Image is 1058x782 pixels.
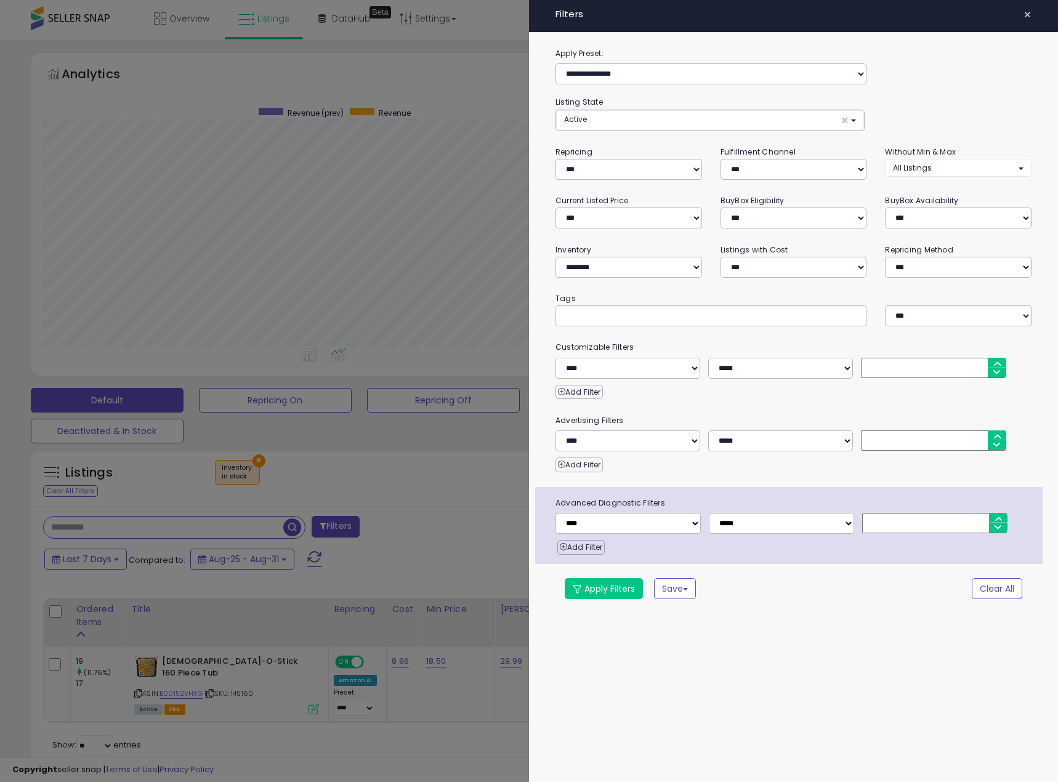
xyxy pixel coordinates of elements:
[893,163,932,173] span: All Listings
[555,147,592,157] small: Repricing
[555,458,603,472] button: Add Filter
[556,110,865,131] button: Active ×
[885,147,956,157] small: Without Min & Max
[555,195,628,206] small: Current Listed Price
[565,578,643,599] button: Apply Filters
[1019,6,1036,23] button: ×
[555,9,1032,20] h4: Filters
[721,195,785,206] small: BuyBox Eligibility
[885,159,1032,177] button: All Listings
[555,97,603,107] small: Listing State
[557,540,605,555] button: Add Filter
[1024,6,1032,23] span: ×
[721,147,796,157] small: Fulfillment Channel
[972,578,1022,599] button: Clear All
[841,114,849,127] span: ×
[564,114,587,124] span: Active
[546,292,1041,305] small: Tags
[546,496,1043,510] span: Advanced Diagnostic Filters
[546,47,1041,60] label: Apply Preset:
[546,341,1041,354] small: Customizable Filters
[721,244,788,255] small: Listings with Cost
[555,385,603,400] button: Add Filter
[546,414,1041,427] small: Advertising Filters
[885,195,958,206] small: BuyBox Availability
[654,578,696,599] button: Save
[885,244,953,255] small: Repricing Method
[555,244,591,255] small: Inventory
